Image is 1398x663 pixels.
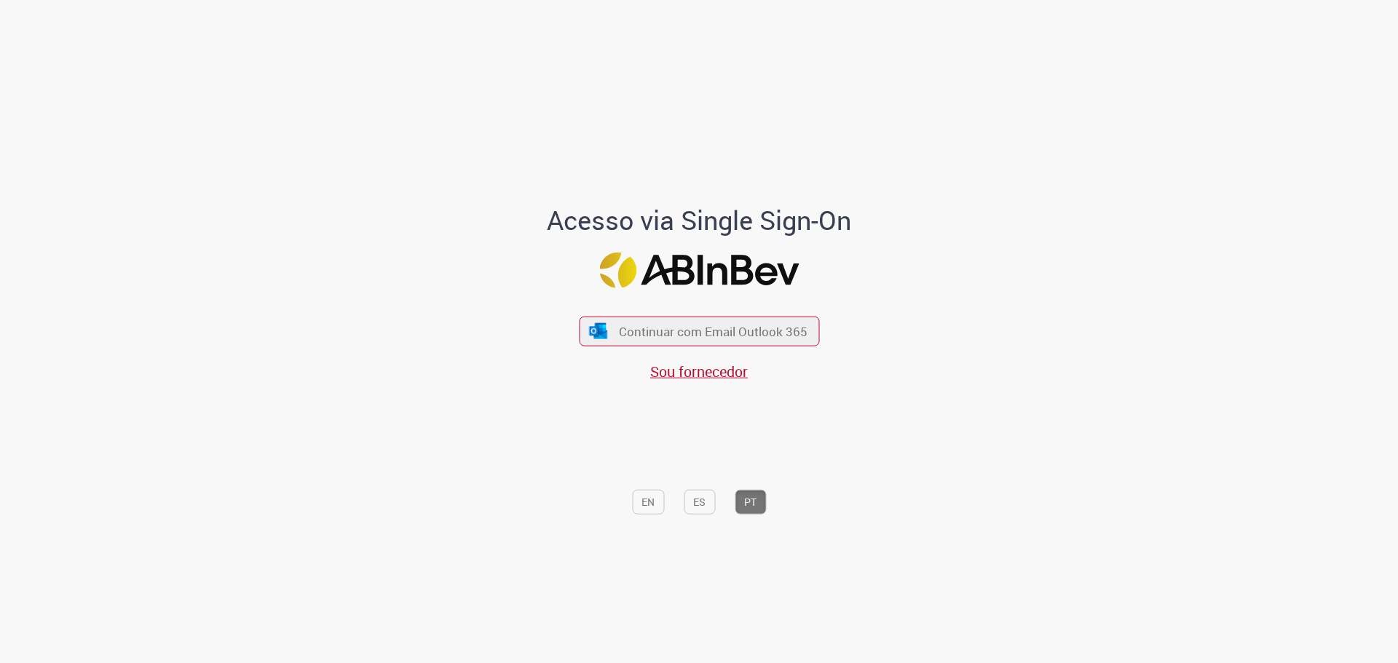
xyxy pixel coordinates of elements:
button: EN [632,489,664,514]
button: PT [735,489,766,514]
h1: Acesso via Single Sign-On [497,206,901,235]
img: ícone Azure/Microsoft 360 [588,323,609,338]
button: ícone Azure/Microsoft 360 Continuar com Email Outlook 365 [579,316,819,346]
img: Logo ABInBev [599,252,799,287]
span: Continuar com Email Outlook 365 [619,323,807,340]
button: ES [684,489,715,514]
a: Sou fornecedor [650,362,748,381]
